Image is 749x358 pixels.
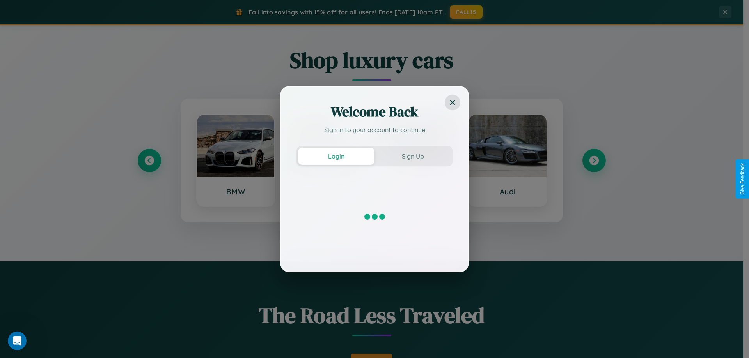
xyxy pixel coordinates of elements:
button: Login [298,148,374,165]
h2: Welcome Back [296,102,453,121]
div: Give Feedback [740,163,745,195]
iframe: Intercom live chat [8,332,27,350]
p: Sign in to your account to continue [296,125,453,134]
button: Sign Up [374,148,451,165]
